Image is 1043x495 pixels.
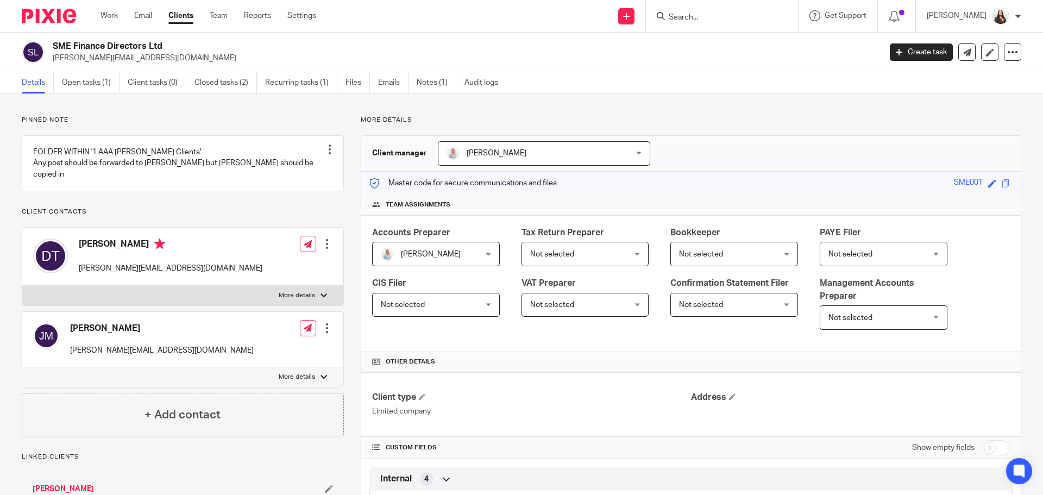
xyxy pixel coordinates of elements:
[369,178,557,189] p: Master code for secure communications and files
[79,239,262,252] h4: [PERSON_NAME]
[954,177,983,190] div: SME001
[424,474,429,485] span: 4
[134,10,152,21] a: Email
[287,10,316,21] a: Settings
[70,345,254,356] p: [PERSON_NAME][EMAIL_ADDRESS][DOMAIN_NAME]
[668,13,765,23] input: Search
[670,228,720,237] span: Bookkeeper
[386,200,450,209] span: Team assignments
[381,248,394,261] img: MC_T&CO_Headshots-25.jpg
[820,279,914,300] span: Management Accounts Preparer
[372,279,406,287] span: CIS Filer
[927,10,987,21] p: [PERSON_NAME]
[679,301,723,309] span: Not selected
[828,314,872,322] span: Not selected
[372,392,691,403] h4: Client type
[372,228,450,237] span: Accounts Preparer
[530,301,574,309] span: Not selected
[244,10,271,21] a: Reports
[22,453,344,461] p: Linked clients
[22,208,344,216] p: Client contacts
[828,250,872,258] span: Not selected
[521,279,576,287] span: VAT Preparer
[194,72,257,93] a: Closed tasks (2)
[530,250,574,258] span: Not selected
[372,443,691,452] h4: CUSTOM FIELDS
[33,484,94,494] a: [PERSON_NAME]
[992,8,1009,25] img: 2022.jpg
[691,392,1010,403] h4: Address
[345,72,370,93] a: Files
[154,239,165,249] i: Primary
[372,406,691,417] p: Limited company
[521,228,604,237] span: Tax Return Preparer
[53,53,874,64] p: [PERSON_NAME][EMAIL_ADDRESS][DOMAIN_NAME]
[79,263,262,274] p: [PERSON_NAME][EMAIL_ADDRESS][DOMAIN_NAME]
[22,9,76,23] img: Pixie
[401,250,461,258] span: [PERSON_NAME]
[820,228,861,237] span: PAYE Filer
[100,10,118,21] a: Work
[378,72,409,93] a: Emails
[22,41,45,64] img: svg%3E
[890,43,953,61] a: Create task
[168,10,193,21] a: Clients
[447,147,460,160] img: MC_T&CO_Headshots-25.jpg
[464,72,506,93] a: Audit logs
[144,406,221,423] h4: + Add contact
[279,373,315,381] p: More details
[33,239,68,273] img: svg%3E
[70,323,254,334] h4: [PERSON_NAME]
[381,301,425,309] span: Not selected
[265,72,337,93] a: Recurring tasks (1)
[33,323,59,349] img: svg%3E
[62,72,120,93] a: Open tasks (1)
[210,10,228,21] a: Team
[361,116,1021,124] p: More details
[53,41,709,52] h2: SME Finance Directors Ltd
[22,72,54,93] a: Details
[279,291,315,300] p: More details
[380,473,412,485] span: Internal
[679,250,723,258] span: Not selected
[670,279,789,287] span: Confirmation Statement Filer
[912,442,975,453] label: Show empty fields
[372,148,427,159] h3: Client manager
[386,358,435,366] span: Other details
[128,72,186,93] a: Client tasks (0)
[825,12,866,20] span: Get Support
[22,116,344,124] p: Pinned note
[467,149,526,157] span: [PERSON_NAME]
[417,72,456,93] a: Notes (1)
